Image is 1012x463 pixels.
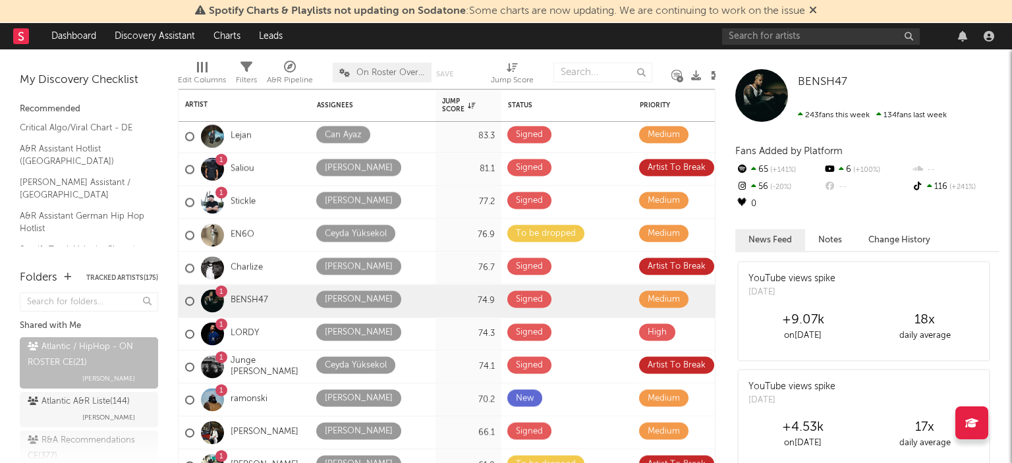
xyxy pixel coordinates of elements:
div: [DATE] [748,394,835,407]
div: Signed [516,193,543,209]
div: Artist [185,101,284,109]
div: 74.9 [442,293,495,309]
div: 77.2 [442,194,495,210]
span: 134 fans last week [798,111,947,119]
div: Medium [648,193,680,209]
span: Fans Added by Platform [735,146,843,156]
a: A&R Assistant German Hip Hop Hotlist [20,209,145,236]
div: 76.7 [442,260,495,276]
span: [PERSON_NAME] [82,410,135,425]
div: My Discovery Checklist [20,72,158,88]
span: +100 % [851,167,880,174]
div: Artist To Break [648,160,706,176]
div: Ceyda Yüksekol [325,358,387,373]
div: 17 x [864,420,986,435]
button: Tracked Artists(175) [86,275,158,281]
div: Medium [648,226,680,242]
a: A&R Assistant Hotlist ([GEOGRAPHIC_DATA]) [20,142,145,169]
div: 83.3 [442,128,495,144]
div: 0 [735,196,823,213]
a: Atlantic / HipHop - ON ROSTER CE(21)[PERSON_NAME] [20,337,158,389]
div: Ceyda Yüksekol [325,226,387,242]
a: Critical Algo/Viral Chart - DE [20,121,145,135]
div: +4.53k [742,420,864,435]
div: 66.1 [442,425,495,441]
span: +241 % [947,184,976,191]
a: Lejan [231,130,252,142]
span: +141 % [768,167,796,174]
div: Signed [516,325,543,340]
div: Jump Score [491,72,534,88]
span: : Some charts are now updating. We are continuing to work on the issue [209,6,805,16]
button: Change History [855,229,943,251]
div: High [648,325,667,340]
div: Signed [516,127,543,143]
span: [PERSON_NAME] [82,371,135,387]
div: Shared with Me [20,318,158,334]
div: Assignees [317,101,409,109]
div: New [516,391,534,406]
div: Jump Score [491,56,534,94]
a: ramonski [231,394,267,405]
div: on [DATE] [742,435,864,451]
div: daily average [864,328,986,344]
button: Notes [805,229,855,251]
div: 56 [735,178,823,196]
input: Search for artists [722,28,920,45]
div: 74.3 [442,326,495,342]
div: Signed [516,259,543,275]
div: [PERSON_NAME] [325,292,393,308]
div: 6 [823,161,911,178]
div: Edit Columns [178,72,226,88]
div: Medium [648,292,680,308]
a: Spotify Track Velocity Chart / DE [20,242,145,269]
button: Save [436,70,453,78]
div: Medium [648,127,680,143]
input: Search... [553,63,652,82]
div: 116 [911,178,999,196]
a: Leads [250,23,292,49]
div: [PERSON_NAME] [325,160,393,176]
a: [PERSON_NAME] Assistant / [GEOGRAPHIC_DATA] [20,175,145,202]
div: daily average [864,435,986,451]
div: +9.07k [742,312,864,328]
div: 76.9 [442,227,495,243]
div: Artist To Break [648,259,706,275]
div: Signed [516,358,543,373]
div: 81.1 [442,161,495,177]
div: Can Ayaz [325,127,362,143]
a: Dashboard [42,23,105,49]
div: 18 x [864,312,986,328]
a: Charts [204,23,250,49]
a: EN6O [231,229,254,240]
div: To be dropped [516,226,576,242]
div: 65 [735,161,823,178]
div: A&R Pipeline [267,56,313,94]
div: Status [508,101,594,109]
div: Priority [640,101,692,109]
div: [PERSON_NAME] [325,325,393,340]
div: Signed [516,423,543,439]
span: On Roster Overview [356,68,425,77]
div: A&R Pipeline [267,72,313,88]
span: BENSH47 [798,76,847,88]
div: Recommended [20,101,158,117]
div: [PERSON_NAME] [325,423,393,439]
div: YouTube views spike [748,380,835,394]
div: [PERSON_NAME] [325,259,393,275]
a: Stickle [231,196,256,207]
div: Filters [236,56,257,94]
div: Medium [648,423,680,439]
div: 74.1 [442,359,495,375]
button: News Feed [735,229,805,251]
span: 243 fans this week [798,111,870,119]
div: Filters [236,72,257,88]
div: [PERSON_NAME] [325,391,393,406]
a: LORDY [231,328,259,339]
div: 70.2 [442,392,495,408]
div: Jump Score [442,97,475,113]
div: [DATE] [748,286,835,299]
div: on [DATE] [742,328,864,344]
a: Atlantic A&R Liste(144)[PERSON_NAME] [20,392,158,427]
a: Discovery Assistant [105,23,204,49]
